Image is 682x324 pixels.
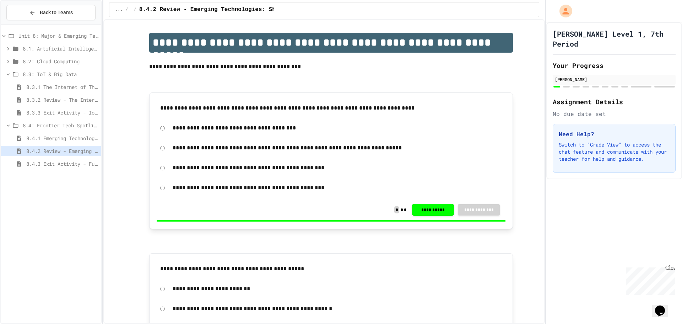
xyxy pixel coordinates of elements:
span: 8.4: Frontier Tech Spotlight [23,122,98,129]
span: Back to Teams [40,9,73,16]
h3: Need Help? [559,130,670,138]
span: 8.3.3 Exit Activity - IoT Data Detective Challenge [26,109,98,116]
h2: Assignment Details [553,97,676,107]
span: / [125,7,128,12]
span: 8.2: Cloud Computing [23,58,98,65]
p: Switch to "Grade View" to access the chat feature and communicate with your teacher for help and ... [559,141,670,163]
span: 8.4.3 Exit Activity - Future Tech Challenge [26,160,98,168]
span: Unit 8: Major & Emerging Technologies [18,32,98,39]
span: 8.1: Artificial Intelligence Basics [23,45,98,52]
span: 8.3.2 Review - The Internet of Things and Big Data [26,96,98,103]
h2: Your Progress [553,60,676,70]
div: My Account [552,3,574,19]
div: [PERSON_NAME] [555,76,673,83]
h1: [PERSON_NAME] Level 1, 7th Period [553,29,676,49]
iframe: chat widget [652,296,675,317]
div: Chat with us now!Close [3,3,49,45]
span: 8.3.1 The Internet of Things and Big Data: Our Connected Digital World [26,83,98,91]
span: ... [115,7,123,12]
div: No due date set [553,110,676,118]
span: 8.4.2 Review - Emerging Technologies: Shaping Our Digital Future [26,147,98,155]
iframe: chat widget [623,265,675,295]
span: 8.4.2 Review - Emerging Technologies: Shaping Our Digital Future [139,5,358,14]
span: 8.3: IoT & Big Data [23,70,98,78]
span: 8.4.1 Emerging Technologies: Shaping Our Digital Future [26,134,98,142]
span: / [134,7,136,12]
